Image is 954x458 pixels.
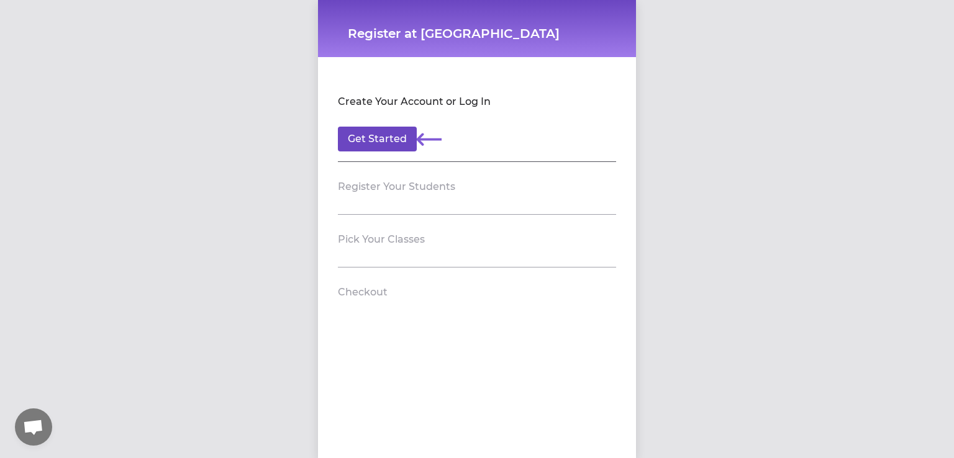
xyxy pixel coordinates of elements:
[348,25,606,42] h1: Register at [GEOGRAPHIC_DATA]
[15,408,52,446] a: Open chat
[338,285,388,300] h2: Checkout
[338,232,425,247] h2: Pick Your Classes
[338,127,417,151] button: Get Started
[338,179,455,194] h2: Register Your Students
[338,94,491,109] h2: Create Your Account or Log In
